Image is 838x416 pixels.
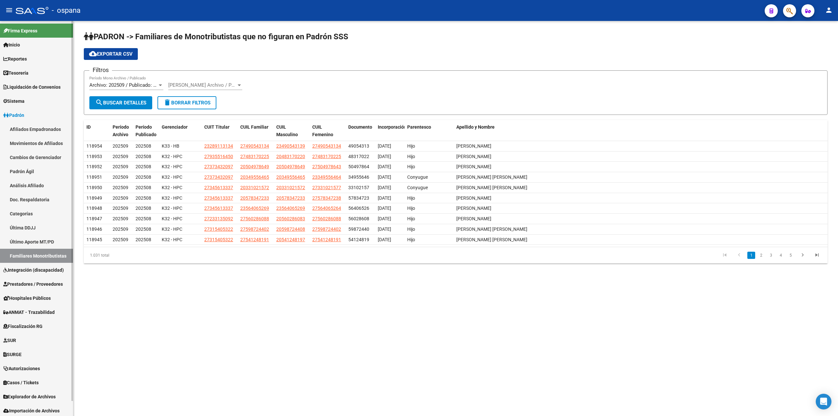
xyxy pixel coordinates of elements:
span: 20349556465 [276,174,305,180]
span: K32 - HPC [162,195,182,201]
span: 202508 [136,164,151,169]
span: 118950 [86,185,102,190]
div: Open Intercom Messenger [816,394,831,409]
span: Sistema [3,98,25,105]
span: 20560286083 [276,216,305,221]
mat-icon: menu [5,6,13,14]
span: Apellido y Nombre [456,124,495,130]
span: K32 - HPC [162,216,182,221]
span: 23564065269 [276,206,305,211]
span: 27331021577 [312,185,341,190]
span: 56028608 [348,216,369,221]
span: FERREIRA MONTEGGIA ANTONELLA [456,154,491,159]
span: FERNANDEZ LLADO MIA PILAR [456,237,527,242]
span: 20541248197 [276,237,305,242]
li: page 1 [746,250,756,261]
span: Fiscalización RG [3,323,43,330]
span: 20504978649 [276,164,305,169]
span: 27504978643 [312,164,341,169]
span: 202509 [113,143,128,149]
mat-icon: delete [163,99,171,106]
span: 49054313 [348,143,369,149]
span: Período Archivo [113,124,129,137]
span: 118953 [86,154,102,159]
span: [DATE] [378,164,391,169]
a: go to last page [811,252,823,259]
span: 20578347233 [276,195,305,201]
span: Tesorería [3,69,28,77]
li: page 4 [776,250,786,261]
span: 27373432097 [204,174,233,180]
span: 27345613337 [204,195,233,201]
span: 202508 [136,143,151,149]
span: 27560286088 [312,216,341,221]
span: 27483170225 [240,154,269,159]
span: CUIL Familiar [240,124,268,130]
span: 27345613337 [204,185,233,190]
span: Hijo [407,143,415,149]
span: Hijo [407,226,415,232]
span: K32 - HPC [162,185,182,190]
span: [DATE] [378,216,391,221]
span: Exportar CSV [89,51,133,57]
span: Hijo [407,195,415,201]
datatable-header-cell: CUIT Titular [202,120,238,142]
datatable-header-cell: CUIL Masculino [274,120,310,142]
span: 20483170220 [276,154,305,159]
span: 27373432097 [204,164,233,169]
button: Borrar Filtros [157,96,216,109]
span: 27564065264 [312,206,341,211]
span: [DATE] [378,237,391,242]
span: 118951 [86,174,102,180]
span: Prestadores / Proveedores [3,280,63,288]
datatable-header-cell: ID [84,120,110,142]
span: 202509 [113,226,128,232]
span: 118945 [86,237,102,242]
span: K32 - HPC [162,164,182,169]
datatable-header-cell: Documento [346,120,375,142]
mat-icon: search [95,99,103,106]
span: [DATE] [378,174,391,180]
span: SOSA LOPEZ RENZO [456,195,491,201]
li: page 5 [786,250,795,261]
a: 3 [767,252,775,259]
a: 1 [747,252,755,259]
span: 59872440 [348,226,369,232]
span: K33 - HB [162,143,179,149]
span: K32 - HPC [162,226,182,232]
span: 48317022 [348,154,369,159]
span: 118946 [86,226,102,232]
span: 202509 [113,174,128,180]
mat-icon: cloud_download [89,50,97,58]
span: Integración (discapacidad) [3,266,64,274]
span: Hijo [407,206,415,211]
span: K32 - HPC [162,206,182,211]
span: CUIT Titular [204,124,229,130]
a: go to next page [796,252,809,259]
mat-icon: person [825,6,833,14]
span: 27935516450 [204,154,233,159]
span: 27315405322 [204,226,233,232]
datatable-header-cell: Período Archivo [110,120,133,142]
span: K32 - HPC [162,237,182,242]
li: page 2 [756,250,766,261]
span: [PERSON_NAME] Archivo / Publicado [168,82,236,88]
span: Casos / Tickets [3,379,39,386]
datatable-header-cell: Parentesco [405,120,454,142]
span: ANMAT - Trazabilidad [3,309,55,316]
span: SOSA MALDE EMILIANO ANDRES [456,185,527,190]
datatable-header-cell: CUIL Familiar [238,120,274,142]
span: 27345613337 [204,206,233,211]
span: 202508 [136,154,151,159]
span: Conyugue [407,185,428,190]
span: 57834723 [348,195,369,201]
span: 118954 [86,143,102,149]
span: 118949 [86,195,102,201]
button: Buscar Detalles [89,96,152,109]
span: [DATE] [378,185,391,190]
span: Archivo: 202509 / Publicado: 202508 [89,82,169,88]
span: Importación de Archivos [3,407,60,414]
span: Inicio [3,41,20,48]
span: 20349556465 [240,174,269,180]
datatable-header-cell: Gerenciador [159,120,202,142]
